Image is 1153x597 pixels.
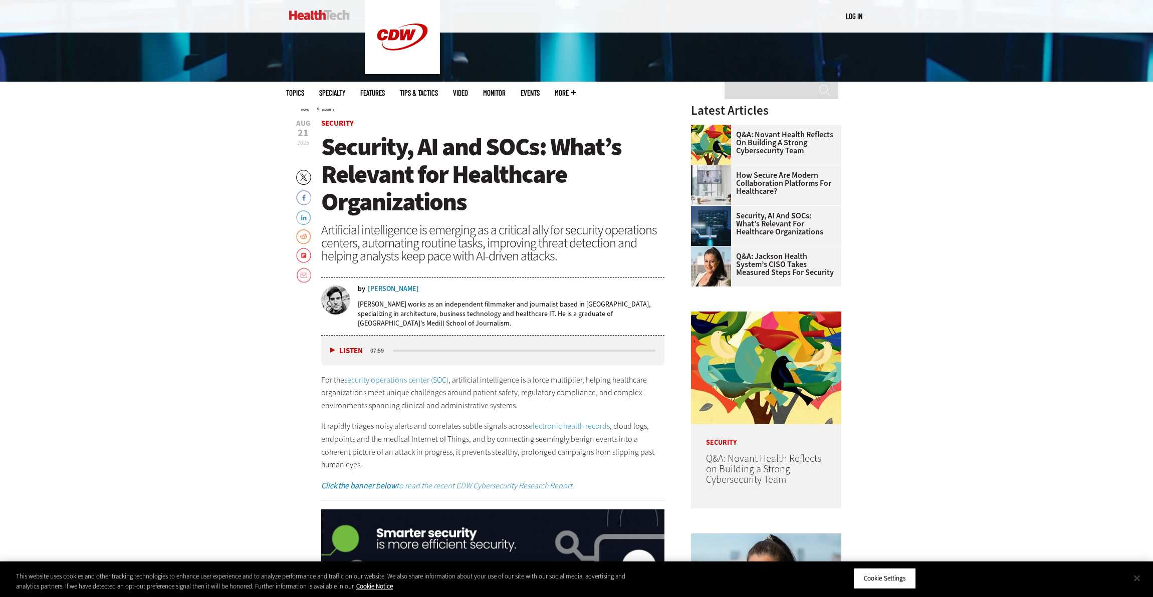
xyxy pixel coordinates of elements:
[296,120,311,127] span: Aug
[846,12,862,21] a: Log in
[321,480,396,491] strong: Click the banner below
[296,128,311,138] span: 21
[321,420,665,471] p: It rapidly triages noisy alerts and correlates subtle signals across , cloud logs, endpoints and ...
[321,374,665,412] p: For the , artificial intelligence is a force multiplier, helping healthcare organizations meet un...
[691,165,731,205] img: care team speaks with physician over conference call
[368,285,419,292] a: [PERSON_NAME]
[691,104,841,117] h3: Latest Articles
[358,300,665,328] p: [PERSON_NAME] works as an independent filmmaker and journalist based in [GEOGRAPHIC_DATA], specia...
[365,66,440,77] a: CDW
[691,206,736,214] a: security team in high-tech computer room
[691,125,731,165] img: abstract illustration of a tree
[297,139,309,147] span: 2025
[319,89,345,97] span: Specialty
[529,421,610,431] a: electronic health records
[691,246,736,254] a: Connie Barrera
[321,130,621,218] span: Security, AI and SOCs: What’s Relevant for Healthcare Organizations
[853,568,916,589] button: Cookie Settings
[691,171,835,195] a: How Secure Are Modern Collaboration Platforms for Healthcare?
[321,480,574,491] em: to read the recent CDW Cybersecurity Research Report.
[846,11,862,22] div: User menu
[321,480,574,491] a: Click the banner belowto read the recent CDW Cybersecurity Research Report.
[691,246,731,286] img: Connie Barrera
[356,582,393,590] a: More information about your privacy
[691,165,736,173] a: care team speaks with physician over conference call
[521,89,540,97] a: Events
[321,118,354,128] a: Security
[321,336,665,366] div: media player
[301,108,309,112] a: Home
[322,108,334,112] a: Security
[691,212,835,236] a: Security, AI and SOCs: What’s Relevant for Healthcare Organizations
[691,252,835,276] a: Q&A: Jackson Health System’s CISO Takes Measured Steps for Security
[369,346,391,355] div: duration
[360,89,385,97] a: Features
[691,131,835,155] a: Q&A: Novant Health Reflects on Building a Strong Cybersecurity Team
[1126,567,1148,589] button: Close
[691,312,841,424] img: abstract illustration of a tree
[555,89,576,97] span: More
[16,571,634,591] div: This website uses cookies and other tracking technologies to enhance user experience and to analy...
[330,347,363,355] button: Listen
[706,452,821,486] a: Q&A: Novant Health Reflects on Building a Strong Cybersecurity Team
[321,223,665,262] div: Artificial intelligence is emerging as a critical ally for security operations centers, automatin...
[483,89,506,97] a: MonITor
[286,89,304,97] span: Topics
[691,206,731,246] img: security team in high-tech computer room
[400,89,438,97] a: Tips & Tactics
[691,125,736,133] a: abstract illustration of a tree
[321,509,665,568] img: x_security_q325_animated_click_desktop_03
[344,375,448,385] a: security operations center (SOC)
[321,285,350,315] img: nathan eddy
[289,10,350,20] img: Home
[358,285,365,292] span: by
[691,424,841,446] p: Security
[453,89,468,97] a: Video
